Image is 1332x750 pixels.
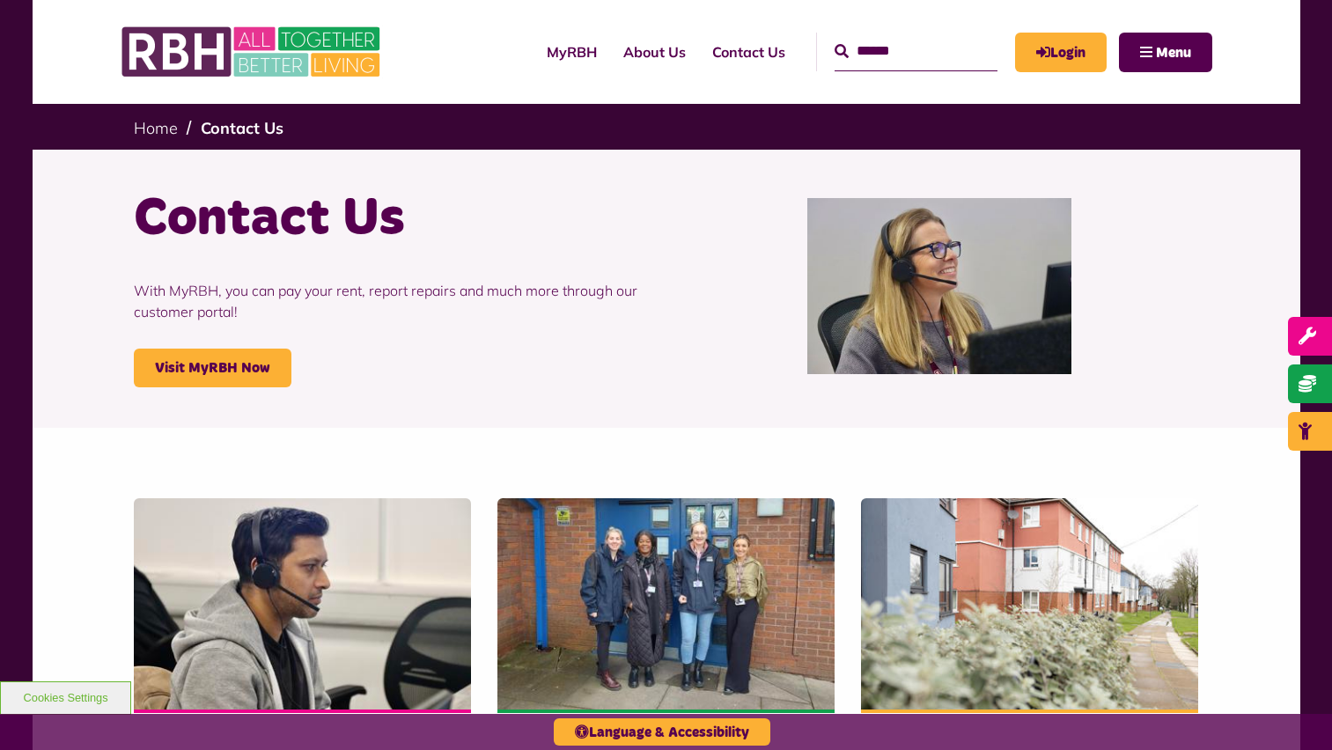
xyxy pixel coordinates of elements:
img: Contact Centre February 2024 (4) [134,498,471,710]
img: Contact Centre February 2024 (1) [807,198,1071,374]
a: Contact Us [699,28,798,76]
img: SAZMEDIA RBH 22FEB24 97 [861,498,1198,710]
img: RBH [121,18,385,86]
a: Visit MyRBH Now [134,349,291,387]
a: Contact Us [201,118,283,138]
button: Language & Accessibility [554,718,770,746]
a: MyRBH [1015,33,1107,72]
a: About Us [610,28,699,76]
p: With MyRBH, you can pay your rent, report repairs and much more through our customer portal! [134,254,653,349]
span: Menu [1156,46,1191,60]
a: MyRBH [534,28,610,76]
img: Heywood Drop In 2024 [497,498,835,710]
h1: Contact Us [134,185,653,254]
a: Home [134,118,178,138]
button: Navigation [1119,33,1212,72]
iframe: Netcall Web Assistant for live chat [1253,671,1332,750]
